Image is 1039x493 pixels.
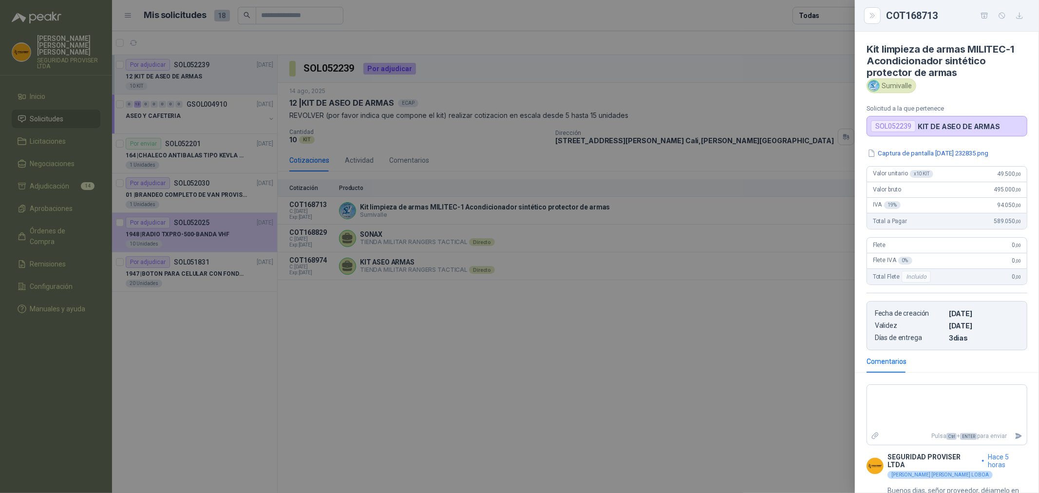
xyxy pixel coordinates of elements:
span: 0 [1012,273,1021,280]
p: [DATE] [949,309,1019,318]
span: 589.050 [994,218,1021,225]
div: Sumivalle [867,78,916,93]
p: Pulsa + para enviar [884,428,1011,445]
span: Valor bruto [873,186,901,193]
span: ,00 [1015,203,1021,208]
p: Días de entrega [875,334,945,342]
span: Total a Pagar [873,218,907,225]
span: 49.500 [997,171,1021,177]
div: SOL052239 [871,120,916,132]
span: Ctrl [946,433,957,440]
span: ,00 [1015,258,1021,264]
p: Fecha de creación [875,309,945,318]
button: Enviar [1011,428,1027,445]
span: hace 5 horas [988,453,1027,469]
p: Solicitud a la que pertenece [867,105,1027,112]
span: ,00 [1015,187,1021,192]
p: Validez [875,322,945,330]
p: KIT DE ASEO DE ARMAS [918,122,1000,131]
span: 0 [1012,257,1021,264]
button: Captura de pantalla [DATE] 232835.png [867,148,989,158]
p: 3 dias [949,334,1019,342]
p: SEGURIDAD PROVISER LTDA [888,453,978,469]
span: Flete IVA [873,257,912,265]
div: [PERSON_NAME] [PERSON_NAME] LOBOA [888,471,993,479]
span: Valor unitario [873,170,933,178]
div: Comentarios [867,356,907,367]
span: Total Flete [873,271,933,283]
img: Company Logo [867,457,884,474]
div: 19 % [884,201,901,209]
img: Company Logo [869,80,879,91]
span: 0 [1012,242,1021,248]
span: ENTER [960,433,977,440]
span: Flete [873,242,886,248]
span: ,00 [1015,171,1021,177]
div: COT168713 [886,8,1027,23]
span: 495.000 [994,186,1021,193]
span: ,00 [1015,274,1021,280]
button: Close [867,10,878,21]
p: [DATE] [949,322,1019,330]
h4: Kit limpieza de armas MILITEC-1 Acondicionador sintético protector de armas [867,43,1027,78]
div: Incluido [902,271,931,283]
div: x 10 KIT [910,170,933,178]
span: ,00 [1015,219,1021,224]
span: ,00 [1015,243,1021,248]
div: 0 % [898,257,912,265]
span: IVA [873,201,901,209]
span: 94.050 [997,202,1021,209]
